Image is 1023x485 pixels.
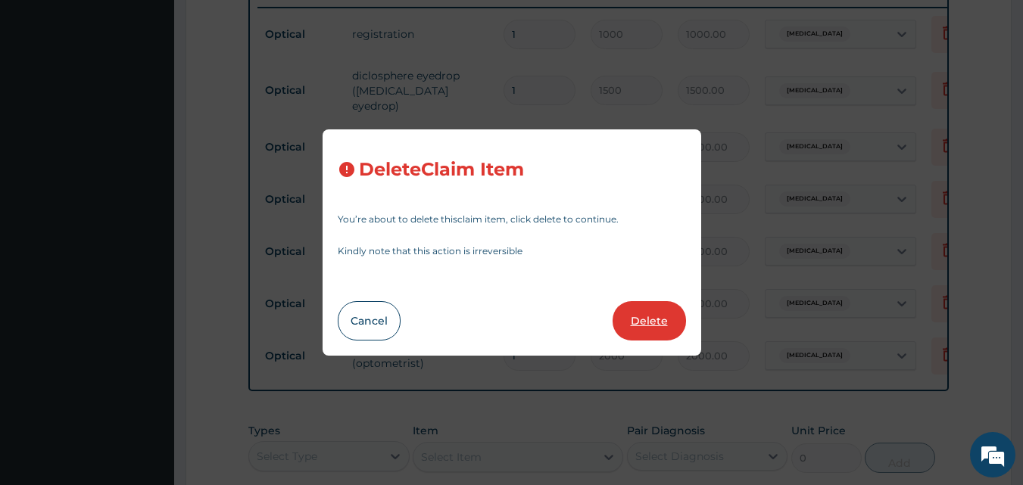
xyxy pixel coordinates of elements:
p: You’re about to delete this claim item , click delete to continue. [338,215,686,224]
div: Chat with us now [79,85,254,104]
img: d_794563401_company_1708531726252_794563401 [28,76,61,113]
textarea: Type your message and hit 'Enter' [8,324,288,377]
h3: Delete Claim Item [359,160,524,180]
span: We're online! [88,146,209,299]
div: Minimize live chat window [248,8,285,44]
button: Delete [613,301,686,340]
button: Cancel [338,301,401,340]
p: Kindly note that this action is irreversible [338,247,686,256]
